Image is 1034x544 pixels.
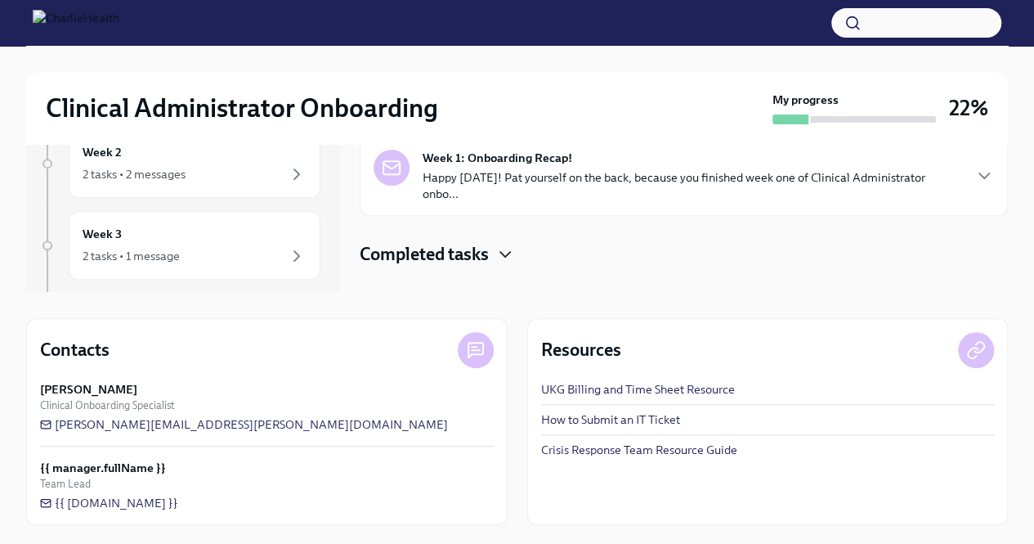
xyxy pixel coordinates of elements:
[83,248,180,264] div: 2 tasks • 1 message
[40,476,91,492] span: Team Lead
[39,129,320,198] a: Week 22 tasks • 2 messages
[46,92,438,124] h2: Clinical Administrator Onboarding
[39,211,320,280] a: Week 32 tasks • 1 message
[360,242,1008,267] div: Completed tasks
[541,381,735,398] a: UKG Billing and Time Sheet Resource
[83,225,122,243] h6: Week 3
[541,442,737,458] a: Crisis Response Team Resource Guide
[40,338,110,362] h4: Contacts
[40,495,178,511] a: {{ [DOMAIN_NAME] }}
[423,169,961,202] p: Happy [DATE]! Pat yourself on the back, because you finished week one of Clinical Administrator o...
[772,92,839,108] strong: My progress
[360,242,489,267] h4: Completed tasks
[83,143,122,161] h6: Week 2
[33,10,119,36] img: CharlieHealth
[40,460,166,476] strong: {{ manager.fullName }}
[541,411,680,428] a: How to Submit an IT Ticket
[40,381,137,398] strong: [PERSON_NAME]
[83,166,186,182] div: 2 tasks • 2 messages
[423,150,572,166] strong: Week 1: Onboarding Recap!
[541,338,621,362] h4: Resources
[949,93,988,123] h3: 22%
[40,398,174,413] span: Clinical Onboarding Specialist
[40,416,448,433] a: [PERSON_NAME][EMAIL_ADDRESS][PERSON_NAME][DOMAIN_NAME]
